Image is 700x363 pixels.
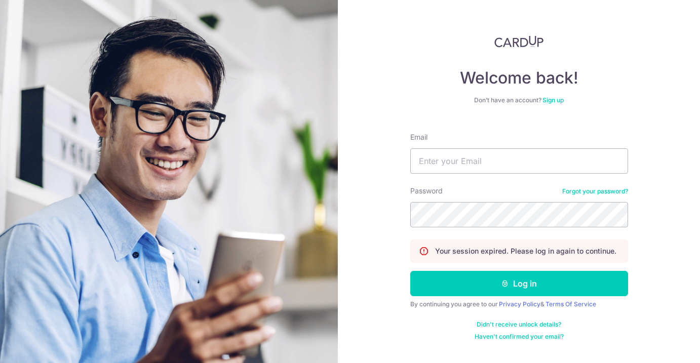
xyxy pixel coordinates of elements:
[410,132,427,142] label: Email
[410,148,628,174] input: Enter your Email
[410,271,628,296] button: Log in
[410,300,628,308] div: By continuing you agree to our &
[410,68,628,88] h4: Welcome back!
[477,320,561,329] a: Didn't receive unlock details?
[546,300,596,308] a: Terms Of Service
[499,300,540,308] a: Privacy Policy
[494,35,544,48] img: CardUp Logo
[410,186,443,196] label: Password
[562,187,628,195] a: Forgot your password?
[410,96,628,104] div: Don’t have an account?
[542,96,564,104] a: Sign up
[435,246,616,256] p: Your session expired. Please log in again to continue.
[475,333,564,341] a: Haven't confirmed your email?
